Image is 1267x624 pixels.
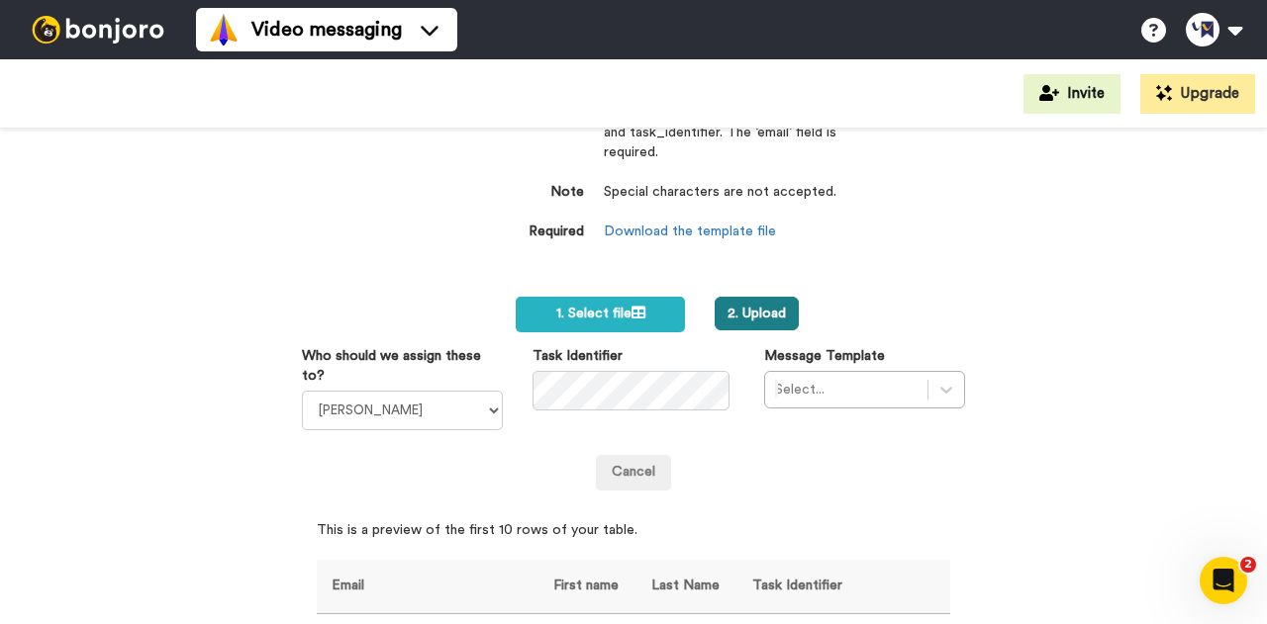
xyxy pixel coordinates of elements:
[24,16,172,44] img: bj-logo-header-white.svg
[426,223,584,242] dt: Required
[596,455,671,490] a: Cancel
[764,346,885,366] label: Message Template
[302,346,503,386] label: Who should we assign these to?
[1200,557,1247,604] iframe: Intercom live chat
[426,183,584,203] dt: Note
[317,560,538,614] th: Email
[715,297,799,330] button: 2. Upload
[556,307,645,320] span: 1. Select file
[533,346,623,366] label: Task Identifier
[1240,557,1256,573] span: 2
[251,16,402,44] span: Video messaging
[1140,74,1255,114] button: Upgrade
[604,183,841,223] dd: Special characters are not accepted.
[538,560,636,614] th: First name
[737,560,950,614] th: Task Identifier
[1023,74,1121,114] button: Invite
[636,560,736,614] th: Last Name
[317,490,637,540] span: This is a preview of the first 10 rows of your table.
[604,224,776,238] a: Download the template file
[208,14,240,45] img: vm-color.svg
